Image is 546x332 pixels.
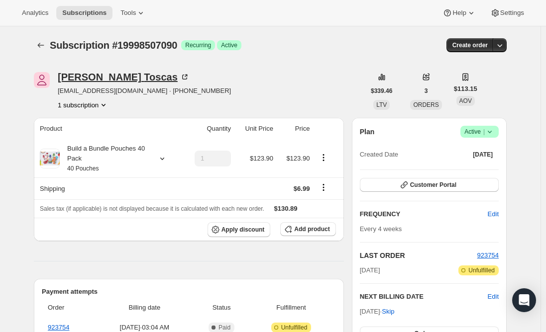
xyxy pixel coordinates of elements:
button: Subscriptions [56,6,112,20]
span: Recurring [185,41,211,49]
span: $123.90 [250,155,273,162]
div: Open Intercom Messenger [512,288,536,312]
button: Product actions [316,152,331,163]
a: 923754 [477,251,499,259]
h2: LAST ORDER [360,250,477,260]
span: Created Date [360,150,398,160]
span: Every 4 weeks [360,225,402,233]
span: | [483,128,485,136]
span: Add product [294,225,329,233]
span: Status [197,303,246,313]
div: [PERSON_NAME] Toscas [58,72,190,82]
button: Customer Portal [360,178,499,192]
span: $6.99 [294,185,310,192]
span: [EMAIL_ADDRESS][DOMAIN_NAME] · [PHONE_NUMBER] [58,86,231,96]
span: Active [221,41,237,49]
button: Apply discount [208,222,271,237]
button: Add product [280,222,335,236]
button: Subscriptions [34,38,48,52]
span: [DATE] [360,265,380,275]
span: Subscription #19998507090 [50,40,177,51]
th: Shipping [34,177,181,199]
span: Analytics [22,9,48,17]
span: Paid [218,324,230,332]
th: Product [34,118,181,140]
button: Tools [114,6,152,20]
span: [DATE] [473,151,493,159]
button: Edit [482,206,505,222]
small: 40 Pouches [67,165,99,172]
span: Jenna Toscas [34,72,50,88]
span: AOV [459,97,472,104]
span: Customer Portal [410,181,456,189]
span: $113.15 [454,84,477,94]
h2: NEXT BILLING DATE [360,292,488,302]
span: $123.90 [286,155,310,162]
a: 923754 [48,324,69,331]
button: [DATE] [467,148,499,162]
span: Edit [488,209,499,219]
button: Skip [376,304,400,320]
h2: Payment attempts [42,287,336,297]
button: 923754 [477,250,499,260]
span: ORDERS [413,101,438,108]
h2: Plan [360,127,375,137]
div: Build a Bundle Pouches 40 Pack [60,144,149,173]
button: Create order [446,38,494,52]
span: Sales tax (if applicable) is not displayed because it is calculated with each new order. [40,205,264,212]
span: Skip [382,307,394,317]
span: LTV [376,101,387,108]
th: Quantity [181,118,234,140]
th: Order [42,297,96,319]
button: 3 [419,84,434,98]
button: Edit [488,292,499,302]
span: Help [452,9,466,17]
span: Create order [452,41,488,49]
h2: FREQUENCY [360,209,488,219]
span: Tools [120,9,136,17]
button: $339.46 [365,84,398,98]
span: Billing date [99,303,191,313]
span: $130.89 [274,205,298,212]
span: Subscriptions [62,9,107,17]
span: Unfulfilled [468,266,495,274]
button: Analytics [16,6,54,20]
span: Settings [500,9,524,17]
span: 3 [425,87,428,95]
span: Fulfillment [252,303,329,313]
th: Price [276,118,313,140]
button: Settings [484,6,530,20]
button: Shipping actions [316,182,331,193]
button: Help [437,6,482,20]
span: [DATE] · [360,308,395,315]
button: Product actions [58,100,109,110]
th: Unit Price [234,118,276,140]
span: $339.46 [371,87,392,95]
span: Unfulfilled [281,324,308,332]
span: Apply discount [221,226,265,234]
span: Active [464,127,495,137]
